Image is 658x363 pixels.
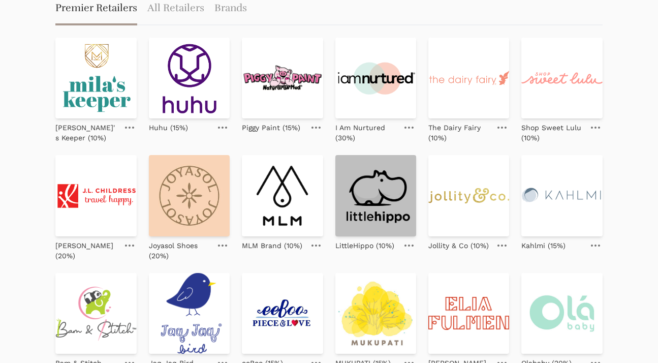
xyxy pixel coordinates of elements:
[55,123,118,143] p: [PERSON_NAME]'s Keeper (10%)
[335,273,416,354] img: Logo_SHOP_512_x_512_px.png
[149,236,211,261] a: Joyasol Shoes (20%)
[242,240,302,251] p: MLM Brand (10%)
[428,273,509,354] img: 6347814845aea555ebaf772d_EliaFulmen-Logo-Stacked.png
[242,236,302,251] a: MLM Brand (10%)
[242,273,323,354] img: eeBoo-Piece-and-Love-1024-x-780.jpg
[242,155,323,236] img: Logo_BLACK_MLM_RGB_400x.png
[521,155,602,236] img: logo_website-2-04_510x.png
[242,38,323,118] img: 632a14bdc9f20b467d0e7f56_download.png
[242,123,300,133] p: Piggy Paint (15%)
[55,236,118,261] a: [PERSON_NAME] (20%)
[149,240,211,261] p: Joyasol Shoes (20%)
[149,155,230,236] img: da055878049b6d7dee11e1452f94f521.jpg
[335,155,416,236] img: little-hippo-logo.png
[521,123,584,143] p: Shop Sweet Lulu (10%)
[149,118,188,133] a: Huhu (15%)
[335,123,398,143] p: I Am Nurtured (30%)
[335,38,416,118] img: NEW-LOGO_c9824973-8d00-4a6d-a79d-d2e93ec6dff5.png
[428,123,491,143] p: The Dairy Fairy (10%)
[335,118,398,143] a: I Am Nurtured (30%)
[55,118,118,143] a: [PERSON_NAME]'s Keeper (10%)
[149,123,188,133] p: Huhu (15%)
[521,118,584,143] a: Shop Sweet Lulu (10%)
[521,240,566,251] p: Kahlmi (15%)
[149,273,230,354] img: jaqjaq-logo.png
[149,38,230,118] img: HuHu_Logo_Outlined_Stacked_Purple_d3e0ee55-ed66-4583-b299-27a3fd9dc6fc.png
[428,118,491,143] a: The Dairy Fairy (10%)
[428,240,489,251] p: Jollity & Co (10%)
[335,240,394,251] p: LittleHippo (10%)
[428,38,509,118] img: tdf_sig_coral_cmyk_with_tag_rm_316_1635271346__80152_6_-_Edited.png
[242,118,300,133] a: Piggy Paint (15%)
[521,273,602,354] img: Olababy_logo_color_RGB_2021m_f7c64e35-e419-49f9-8a0c-ed2863d41459_1600x.jpg
[521,38,602,118] img: logo_2x.png
[428,155,509,236] img: logo_2x.png
[55,155,136,236] img: jlchildress-logo-stacked_260x.png
[428,236,489,251] a: Jollity & Co (10%)
[55,38,136,118] img: milas-keeper-logo.png
[521,236,566,251] a: Kahlmi (15%)
[55,273,136,354] img: Logo-FullTM-500x_17f65d78-1daf-4442-9980-f61d2c2d6980.png
[335,236,394,251] a: LittleHippo (10%)
[55,240,118,261] p: [PERSON_NAME] (20%)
